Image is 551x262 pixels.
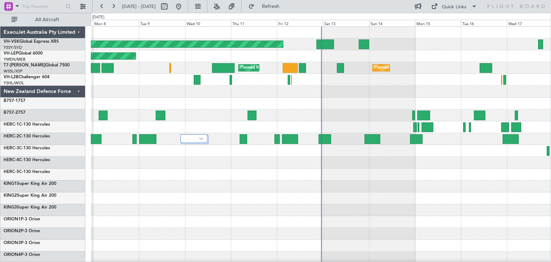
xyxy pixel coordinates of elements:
a: VH-VSKGlobal Express XRS [4,39,59,44]
span: ORION4 [4,253,21,257]
span: KING2 [4,193,17,198]
a: T7-[PERSON_NAME]Global 7500 [4,63,70,67]
span: ORION1 [4,217,21,221]
div: Planned Maint Dubai (Al Maktoum Intl) [240,62,311,73]
span: HERC-1 [4,122,19,127]
span: Refresh [256,4,286,9]
a: KING3Super King Air 200 [4,205,56,210]
span: [DATE] - [DATE] [122,3,156,10]
button: Quick Links [428,1,481,12]
a: WSSL/XSP [4,69,23,74]
div: Quick Links [442,4,466,11]
span: KING3 [4,205,17,210]
div: Sat 13 [323,20,369,26]
span: HERC-4 [4,158,19,162]
a: HERC-3C-130 Hercules [4,146,50,150]
input: Trip Number [22,1,63,12]
div: Tue 9 [139,20,185,26]
button: Refresh [245,1,288,12]
a: ORION3P-3 Orion [4,241,40,245]
a: HERC-4C-130 Hercules [4,158,50,162]
span: HERC-3 [4,146,19,150]
a: YMEN/MEB [4,57,25,62]
img: arrow-gray.svg [199,137,203,140]
a: YSHL/WOL [4,80,24,86]
a: HERC-5C-130 Hercules [4,170,50,174]
a: ORION4P-3 Orion [4,253,40,257]
div: Wed 10 [185,20,231,26]
a: B757-2757 [4,111,25,115]
a: ORION1P-3 Orion [4,217,40,221]
div: Tue 16 [461,20,507,26]
span: KING1 [4,182,17,186]
span: VH-L2B [4,75,19,79]
a: VH-LEPGlobal 6000 [4,51,43,56]
div: Thu 11 [231,20,277,26]
div: Sun 14 [369,20,415,26]
span: VH-LEP [4,51,18,56]
div: Mon 8 [93,20,139,26]
a: VH-L2BChallenger 604 [4,75,50,79]
a: KING1Super King Air 200 [4,182,56,186]
a: B757-1757 [4,99,25,103]
span: VH-VSK [4,39,19,44]
a: HERC-2C-130 Hercules [4,134,50,139]
a: YSSY/SYD [4,45,22,50]
span: B757-1 [4,99,18,103]
div: [DATE] [92,14,104,20]
button: All Aircraft [8,14,78,25]
span: HERC-2 [4,134,19,139]
a: ORION2P-3 Orion [4,229,40,233]
span: HERC-5 [4,170,19,174]
span: ORION2 [4,229,21,233]
span: All Aircraft [19,17,76,22]
a: HERC-1C-130 Hercules [4,122,50,127]
a: KING2Super King Air 200 [4,193,56,198]
div: Planned Maint [GEOGRAPHIC_DATA] (Seletar) [375,62,459,73]
span: T7-[PERSON_NAME] [4,63,45,67]
span: B757-2 [4,111,18,115]
div: Fri 12 [277,20,323,26]
span: ORION3 [4,241,21,245]
div: Mon 15 [415,20,461,26]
